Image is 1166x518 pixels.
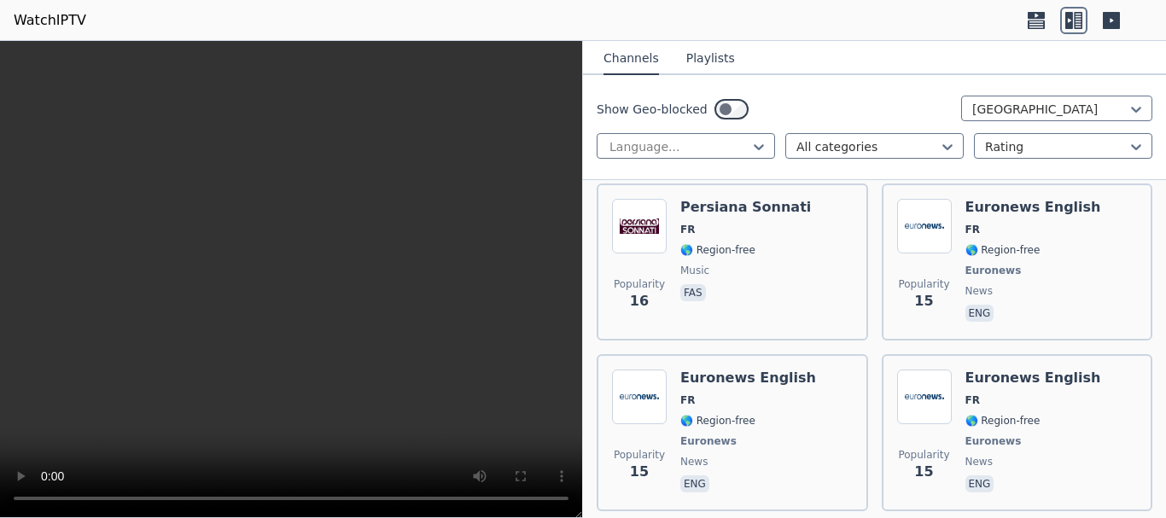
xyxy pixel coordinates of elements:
[680,393,695,407] span: FR
[965,305,994,322] p: eng
[680,475,709,492] p: eng
[680,284,706,301] p: fas
[914,291,933,311] span: 15
[680,414,755,428] span: 🌎 Region-free
[898,448,949,462] span: Popularity
[612,199,667,253] img: Persiana Sonnati
[898,277,949,291] span: Popularity
[965,284,993,298] span: news
[897,370,952,424] img: Euronews English
[680,264,709,277] span: music
[965,264,1022,277] span: Euronews
[597,101,708,118] label: Show Geo-blocked
[965,475,994,492] p: eng
[965,393,980,407] span: FR
[680,243,755,257] span: 🌎 Region-free
[965,455,993,469] span: news
[680,199,811,216] h6: Persiana Sonnati
[914,462,933,482] span: 15
[965,243,1041,257] span: 🌎 Region-free
[965,223,980,236] span: FR
[630,462,649,482] span: 15
[630,291,649,311] span: 16
[965,370,1101,387] h6: Euronews English
[965,199,1101,216] h6: Euronews English
[614,277,665,291] span: Popularity
[897,199,952,253] img: Euronews English
[614,448,665,462] span: Popularity
[680,434,737,448] span: Euronews
[965,434,1022,448] span: Euronews
[965,414,1041,428] span: 🌎 Region-free
[612,370,667,424] img: Euronews English
[680,370,816,387] h6: Euronews English
[14,10,86,31] a: WatchIPTV
[603,43,659,75] button: Channels
[680,223,695,236] span: FR
[686,43,735,75] button: Playlists
[680,455,708,469] span: news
